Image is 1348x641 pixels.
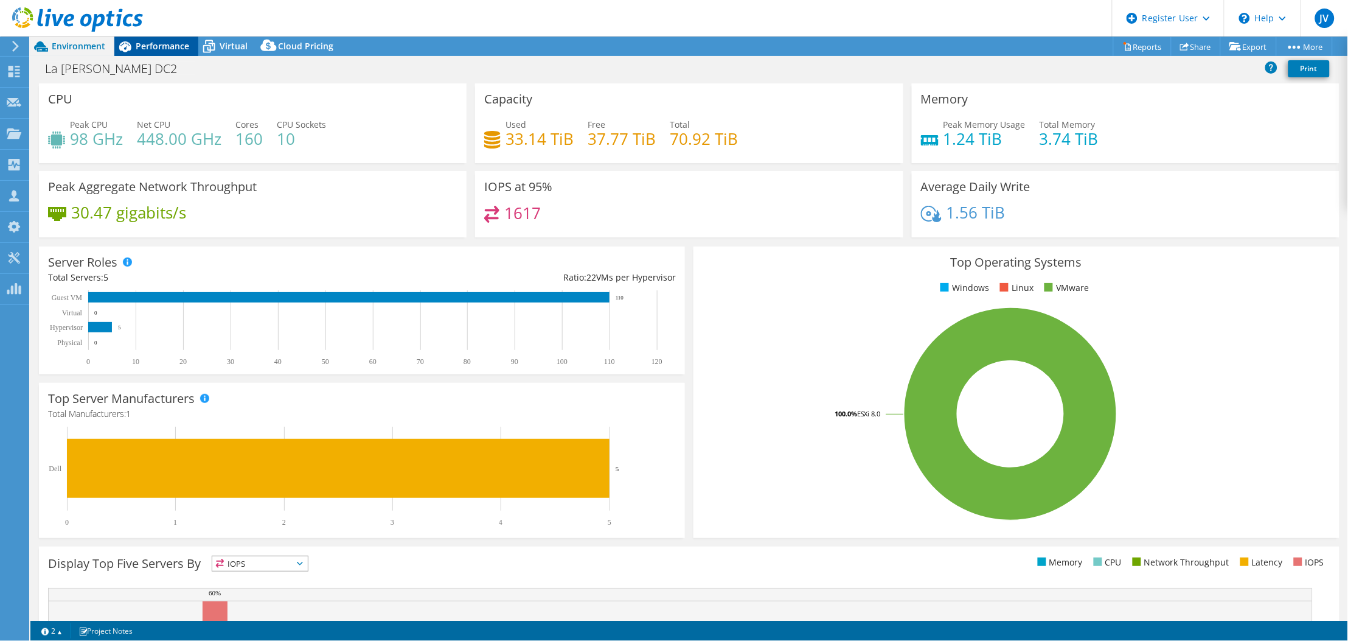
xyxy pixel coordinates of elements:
[670,132,738,145] h4: 70.92 TiB
[49,464,61,473] text: Dell
[94,340,97,346] text: 0
[227,357,234,366] text: 30
[212,556,308,571] span: IOPS
[391,518,394,527] text: 3
[835,409,857,418] tspan: 100.0%
[937,281,989,295] li: Windows
[499,518,502,527] text: 4
[274,357,282,366] text: 40
[464,357,471,366] text: 80
[1091,556,1122,569] li: CPU
[1288,60,1330,77] a: Print
[173,518,177,527] text: 1
[132,357,139,366] text: 10
[57,338,82,347] text: Physical
[94,310,97,316] text: 0
[1315,9,1335,28] span: JV
[137,132,221,145] h4: 448.00 GHz
[50,323,83,332] text: Hypervisor
[137,119,170,130] span: Net CPU
[70,623,141,639] a: Project Notes
[997,281,1034,295] li: Linux
[33,623,71,639] a: 2
[235,119,259,130] span: Cores
[616,465,619,472] text: 5
[277,119,326,130] span: CPU Sockets
[1113,37,1172,56] a: Reports
[943,132,1026,145] h4: 1.24 TiB
[586,271,596,283] span: 22
[220,40,248,52] span: Virtual
[608,518,611,527] text: 5
[126,408,131,419] span: 1
[1130,556,1229,569] li: Network Throughput
[369,357,377,366] text: 60
[505,132,574,145] h4: 33.14 TiB
[504,206,541,220] h4: 1617
[209,589,221,597] text: 60%
[1237,556,1283,569] li: Latency
[52,40,105,52] span: Environment
[947,206,1006,219] h4: 1.56 TiB
[322,357,329,366] text: 50
[417,357,424,366] text: 70
[62,309,83,317] text: Virtual
[616,295,624,301] text: 110
[52,293,82,302] text: Guest VM
[235,132,263,145] h4: 160
[484,93,532,106] h3: Capacity
[1035,556,1083,569] li: Memory
[86,357,90,366] text: 0
[651,357,662,366] text: 120
[362,271,676,284] div: Ratio: VMs per Hypervisor
[48,180,257,194] h3: Peak Aggregate Network Throughput
[1040,132,1099,145] h4: 3.74 TiB
[40,62,196,75] h1: La [PERSON_NAME] DC2
[136,40,189,52] span: Performance
[921,93,968,106] h3: Memory
[588,119,605,130] span: Free
[179,357,187,366] text: 20
[505,119,526,130] span: Used
[282,518,286,527] text: 2
[48,93,72,106] h3: CPU
[1171,37,1221,56] a: Share
[103,271,108,283] span: 5
[278,40,333,52] span: Cloud Pricing
[65,518,69,527] text: 0
[70,132,123,145] h4: 98 GHz
[557,357,568,366] text: 100
[511,357,518,366] text: 90
[71,206,186,219] h4: 30.47 gigabits/s
[1276,37,1333,56] a: More
[670,119,690,130] span: Total
[118,324,121,331] text: 5
[921,180,1030,194] h3: Average Daily Write
[857,409,881,418] tspan: ESXi 8.0
[484,180,552,194] h3: IOPS at 95%
[1220,37,1277,56] a: Export
[48,256,117,269] h3: Server Roles
[48,407,676,421] h4: Total Manufacturers:
[1291,556,1324,569] li: IOPS
[1041,281,1089,295] li: VMware
[48,392,195,405] h3: Top Server Manufacturers
[943,119,1026,130] span: Peak Memory Usage
[1040,119,1096,130] span: Total Memory
[70,119,108,130] span: Peak CPU
[703,256,1330,269] h3: Top Operating Systems
[604,357,615,366] text: 110
[1239,13,1250,24] svg: \n
[588,132,656,145] h4: 37.77 TiB
[48,271,362,284] div: Total Servers:
[277,132,326,145] h4: 10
